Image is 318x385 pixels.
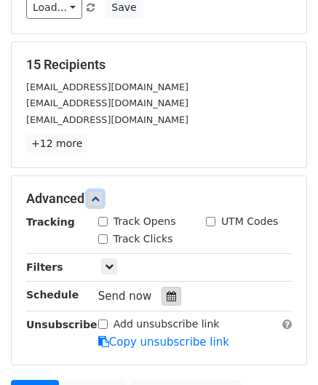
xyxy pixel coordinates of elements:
[26,57,292,73] h5: 15 Recipients
[98,336,229,349] a: Copy unsubscribe link
[245,315,318,385] iframe: Chat Widget
[114,317,220,332] label: Add unsubscribe link
[221,214,278,229] label: UTM Codes
[26,319,98,330] strong: Unsubscribe
[26,191,292,207] h5: Advanced
[26,261,63,273] strong: Filters
[26,216,75,228] strong: Tracking
[26,82,188,92] small: [EMAIL_ADDRESS][DOMAIN_NAME]
[26,114,188,125] small: [EMAIL_ADDRESS][DOMAIN_NAME]
[26,135,87,153] a: +12 more
[26,289,79,301] strong: Schedule
[114,214,176,229] label: Track Opens
[26,98,188,108] small: [EMAIL_ADDRESS][DOMAIN_NAME]
[114,231,173,247] label: Track Clicks
[98,290,152,303] span: Send now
